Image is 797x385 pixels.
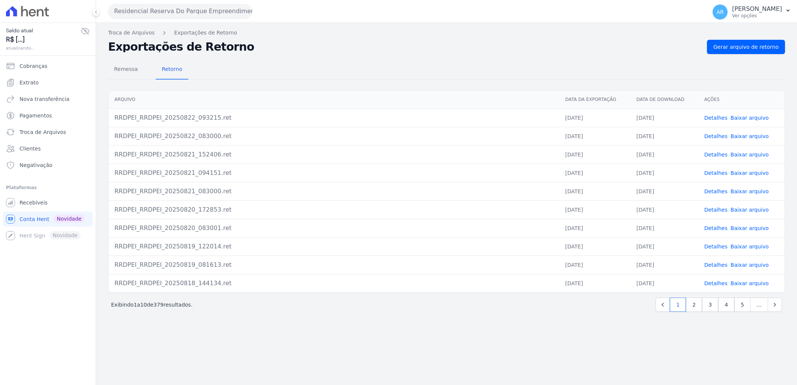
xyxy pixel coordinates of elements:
a: Baixar arquivo [731,262,769,268]
td: [DATE] [559,200,630,219]
a: Remessa [108,60,144,80]
span: Recebíveis [20,199,48,206]
a: Baixar arquivo [731,115,769,121]
a: Pagamentos [3,108,93,123]
td: [DATE] [630,256,698,274]
td: [DATE] [559,274,630,292]
a: 1 [670,298,686,312]
a: Troca de Arquivos [108,29,155,37]
a: Recebíveis [3,195,93,210]
a: Exportações de Retorno [174,29,237,37]
span: Saldo atual [6,27,81,35]
td: [DATE] [630,145,698,164]
td: [DATE] [559,127,630,145]
span: 379 [153,302,164,308]
td: [DATE] [630,127,698,145]
a: Baixar arquivo [731,133,769,139]
div: RRDPEI_RRDPEI_20250819_122014.ret [114,242,553,251]
a: Baixar arquivo [731,207,769,213]
a: Detalhes [704,207,728,213]
td: [DATE] [559,145,630,164]
a: Detalhes [704,280,728,286]
a: Troca de Arquivos [3,125,93,140]
a: Baixar arquivo [731,244,769,250]
span: Troca de Arquivos [20,128,66,136]
span: Novidade [54,215,84,223]
span: 10 [140,302,147,308]
p: Exibindo a de resultados. [111,301,192,308]
div: RRDPEI_RRDPEI_20250820_172853.ret [114,205,553,214]
td: [DATE] [630,164,698,182]
span: Negativação [20,161,53,169]
a: Baixar arquivo [731,188,769,194]
span: Retorno [157,62,187,77]
td: [DATE] [559,219,630,237]
h2: Exportações de Retorno [108,42,701,52]
p: [PERSON_NAME] [732,5,782,13]
span: … [750,298,768,312]
span: Pagamentos [20,112,52,119]
a: Baixar arquivo [731,225,769,231]
button: AR [PERSON_NAME] Ver opções [707,2,797,23]
span: Gerar arquivo de retorno [713,43,779,51]
td: [DATE] [630,200,698,219]
span: Clientes [20,145,41,152]
div: RRDPEI_RRDPEI_20250821_094151.ret [114,168,553,177]
a: Negativação [3,158,93,173]
td: [DATE] [630,219,698,237]
a: 5 [734,298,750,312]
div: RRDPEI_RRDPEI_20250820_083001.ret [114,224,553,233]
a: 4 [718,298,734,312]
a: Nova transferência [3,92,93,107]
span: Nova transferência [20,95,69,103]
span: atualizando... [6,45,81,51]
button: Residencial Reserva Do Parque Empreendimento Imobiliario LTDA [108,4,252,19]
a: Detalhes [704,152,728,158]
a: Extrato [3,75,93,90]
span: Conta Hent [20,215,49,223]
a: Previous [656,298,670,312]
div: RRDPEI_RRDPEI_20250818_144134.ret [114,279,553,288]
a: Baixar arquivo [731,280,769,286]
nav: Breadcrumb [108,29,785,37]
a: 2 [686,298,702,312]
a: Cobranças [3,59,93,74]
th: Arquivo [108,90,559,109]
p: Ver opções [732,13,782,19]
a: 3 [702,298,718,312]
th: Ações [698,90,785,109]
a: Baixar arquivo [731,170,769,176]
div: RRDPEI_RRDPEI_20250819_081613.ret [114,260,553,269]
th: Data da Exportação [559,90,630,109]
a: Next [768,298,782,312]
td: [DATE] [559,256,630,274]
a: Detalhes [704,225,728,231]
a: Detalhes [704,115,728,121]
a: Conta Hent Novidade [3,212,93,227]
span: Cobranças [20,62,47,70]
th: Data de Download [630,90,698,109]
td: [DATE] [559,108,630,127]
a: Detalhes [704,188,728,194]
div: RRDPEI_RRDPEI_20250821_083000.ret [114,187,553,196]
td: [DATE] [630,182,698,200]
td: [DATE] [559,237,630,256]
span: Extrato [20,79,39,86]
div: RRDPEI_RRDPEI_20250822_093215.ret [114,113,553,122]
td: [DATE] [559,182,630,200]
a: Detalhes [704,133,728,139]
div: RRDPEI_RRDPEI_20250822_083000.ret [114,132,553,141]
div: RRDPEI_RRDPEI_20250821_152406.ret [114,150,553,159]
a: Baixar arquivo [731,152,769,158]
td: [DATE] [559,164,630,182]
td: [DATE] [630,108,698,127]
a: Detalhes [704,170,728,176]
a: Clientes [3,141,93,156]
nav: Sidebar [6,59,90,243]
a: Gerar arquivo de retorno [707,40,785,54]
a: Detalhes [704,244,728,250]
span: AR [716,9,723,15]
span: R$ [...] [6,35,81,45]
a: Detalhes [704,262,728,268]
span: Remessa [110,62,142,77]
